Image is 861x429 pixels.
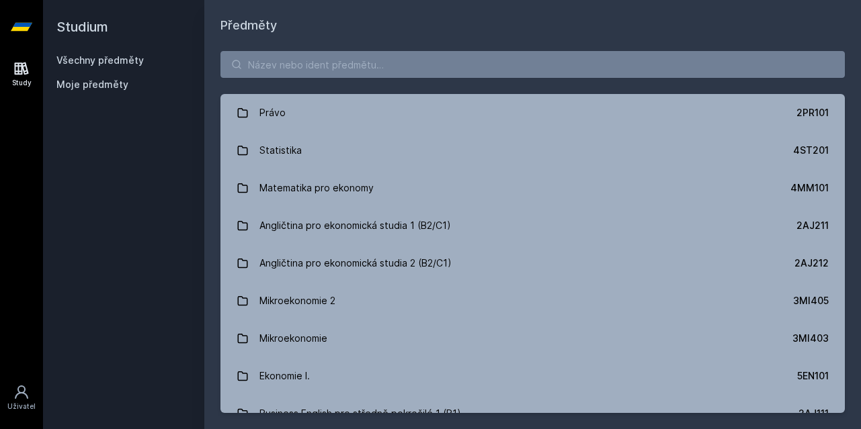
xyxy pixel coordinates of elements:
[259,212,451,239] div: Angličtina pro ekonomická studia 1 (B2/C1)
[798,407,829,420] div: 2AJ111
[220,320,845,357] a: Mikroekonomie 3MI403
[220,282,845,320] a: Mikroekonomie 2 3MI405
[3,377,40,418] a: Uživatel
[3,54,40,95] a: Study
[796,106,829,120] div: 2PR101
[220,207,845,244] a: Angličtina pro ekonomická studia 1 (B2/C1) 2AJ211
[220,16,845,35] h1: Předměty
[792,332,829,345] div: 3MI403
[220,94,845,132] a: Právo 2PR101
[796,219,829,232] div: 2AJ211
[12,78,32,88] div: Study
[220,132,845,169] a: Statistika 4ST201
[56,54,144,66] a: Všechny předměty
[220,244,845,282] a: Angličtina pro ekonomická studia 2 (B2/C1) 2AJ212
[259,99,286,126] div: Právo
[220,51,845,78] input: Název nebo ident předmětu…
[793,294,829,307] div: 3MI405
[259,175,374,201] div: Matematika pro ekonomy
[7,401,36,412] div: Uživatel
[56,78,128,91] span: Moje předměty
[259,250,452,277] div: Angličtina pro ekonomická studia 2 (B2/C1)
[259,363,310,389] div: Ekonomie I.
[259,400,461,427] div: Business English pro středně pokročilé 1 (B1)
[794,256,829,270] div: 2AJ212
[259,137,302,164] div: Statistika
[259,325,327,352] div: Mikroekonomie
[220,169,845,207] a: Matematika pro ekonomy 4MM101
[793,144,829,157] div: 4ST201
[797,369,829,383] div: 5EN101
[259,287,335,314] div: Mikroekonomie 2
[790,181,829,195] div: 4MM101
[220,357,845,395] a: Ekonomie I. 5EN101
